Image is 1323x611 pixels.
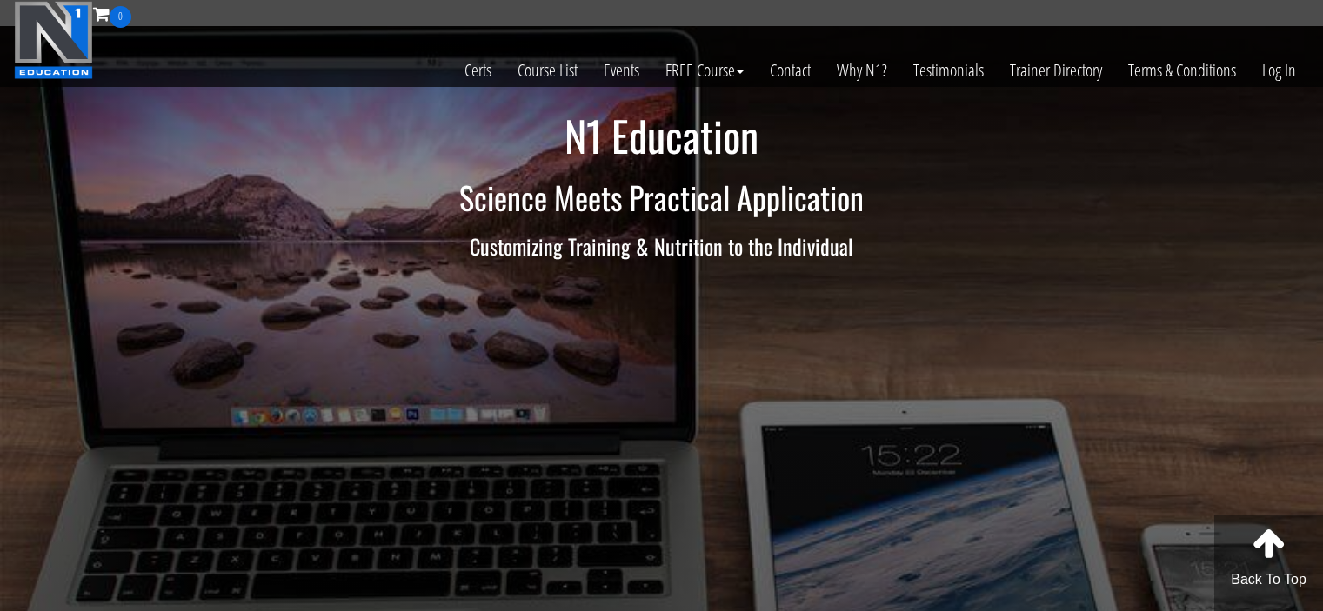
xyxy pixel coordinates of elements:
[504,28,591,113] a: Course List
[1115,28,1249,113] a: Terms & Conditions
[153,180,1171,215] h2: Science Meets Practical Application
[153,113,1171,159] h1: N1 Education
[591,28,652,113] a: Events
[997,28,1115,113] a: Trainer Directory
[1249,28,1309,113] a: Log In
[153,235,1171,257] h3: Customizing Training & Nutrition to the Individual
[900,28,997,113] a: Testimonials
[757,28,824,113] a: Contact
[652,28,757,113] a: FREE Course
[14,1,93,79] img: n1-education
[451,28,504,113] a: Certs
[110,6,131,28] span: 0
[824,28,900,113] a: Why N1?
[93,2,131,25] a: 0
